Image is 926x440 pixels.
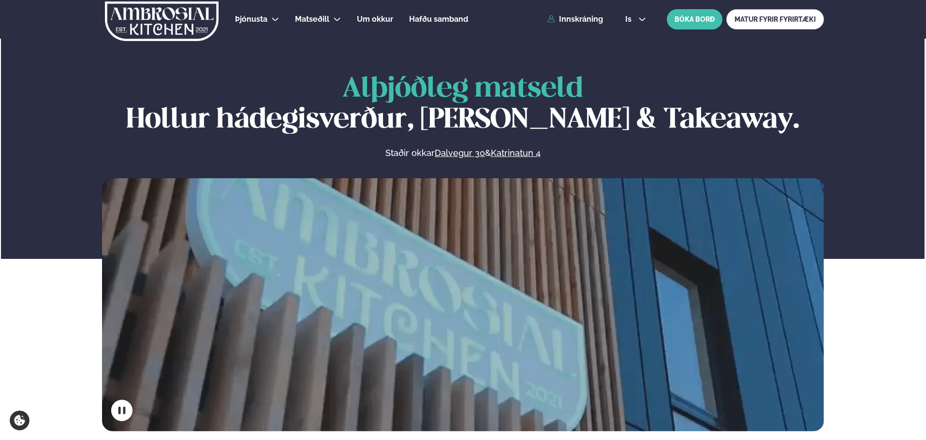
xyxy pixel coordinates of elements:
[104,1,220,41] img: logo
[625,15,634,23] span: is
[102,74,824,136] h1: Hollur hádegisverður, [PERSON_NAME] & Takeaway.
[357,14,393,24] span: Um okkur
[280,147,646,159] p: Staðir okkar &
[547,15,603,24] a: Innskráning
[409,14,468,24] span: Hafðu samband
[295,14,329,24] span: Matseðill
[357,14,393,25] a: Um okkur
[726,9,824,29] a: MATUR FYRIR FYRIRTÆKI
[342,76,583,102] span: Alþjóðleg matseld
[235,14,267,24] span: Þjónusta
[295,14,329,25] a: Matseðill
[235,14,267,25] a: Þjónusta
[10,411,29,430] a: Cookie settings
[617,15,654,23] button: is
[435,147,485,159] a: Dalvegur 30
[491,147,541,159] a: Katrinatun 4
[409,14,468,25] a: Hafðu samband
[667,9,722,29] button: BÓKA BORÐ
